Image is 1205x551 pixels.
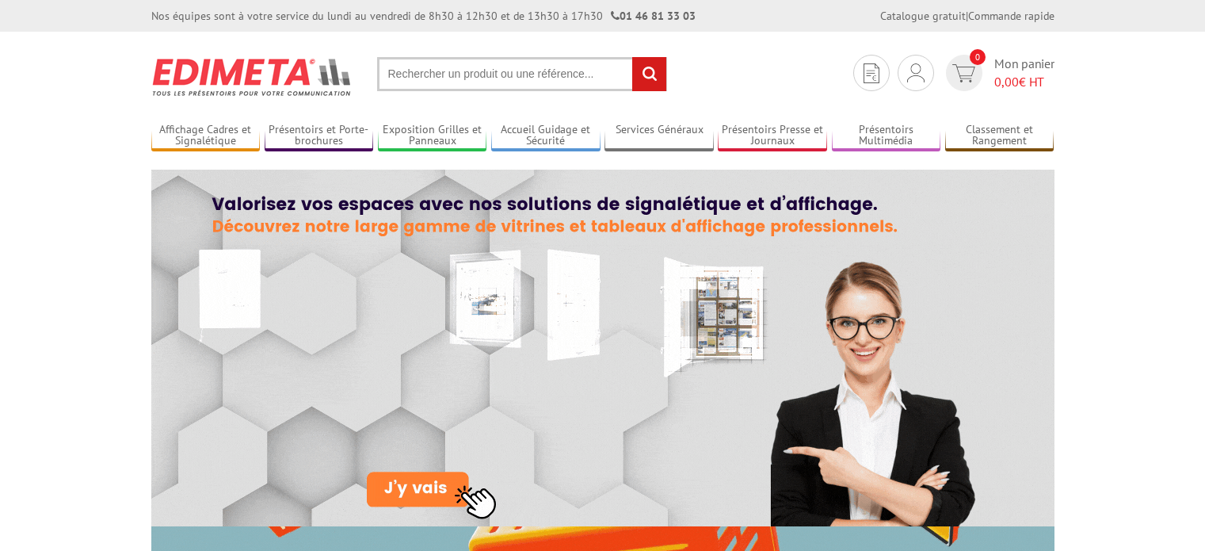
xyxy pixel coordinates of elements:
div: Nos équipes sont à votre service du lundi au vendredi de 8h30 à 12h30 et de 13h30 à 17h30 [151,8,696,24]
a: Présentoirs Multimédia [832,123,941,149]
a: Commande rapide [968,9,1054,23]
span: € HT [994,73,1054,91]
a: Catalogue gratuit [880,9,966,23]
a: Exposition Grilles et Panneaux [378,123,487,149]
span: 0,00 [994,74,1019,90]
a: Services Généraux [604,123,714,149]
img: Présentoir, panneau, stand - Edimeta - PLV, affichage, mobilier bureau, entreprise [151,48,353,106]
a: Accueil Guidage et Sécurité [491,123,601,149]
input: Rechercher un produit ou une référence... [377,57,667,91]
a: Classement et Rangement [945,123,1054,149]
span: Mon panier [994,55,1054,91]
img: devis rapide [907,63,925,82]
a: Présentoirs et Porte-brochures [265,123,374,149]
a: Affichage Cadres et Signalétique [151,123,261,149]
img: devis rapide [864,63,879,83]
input: rechercher [632,57,666,91]
strong: 01 46 81 33 03 [611,9,696,23]
a: Présentoirs Presse et Journaux [718,123,827,149]
img: devis rapide [952,64,975,82]
div: | [880,8,1054,24]
span: 0 [970,49,986,65]
a: devis rapide 0 Mon panier 0,00€ HT [942,55,1054,91]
